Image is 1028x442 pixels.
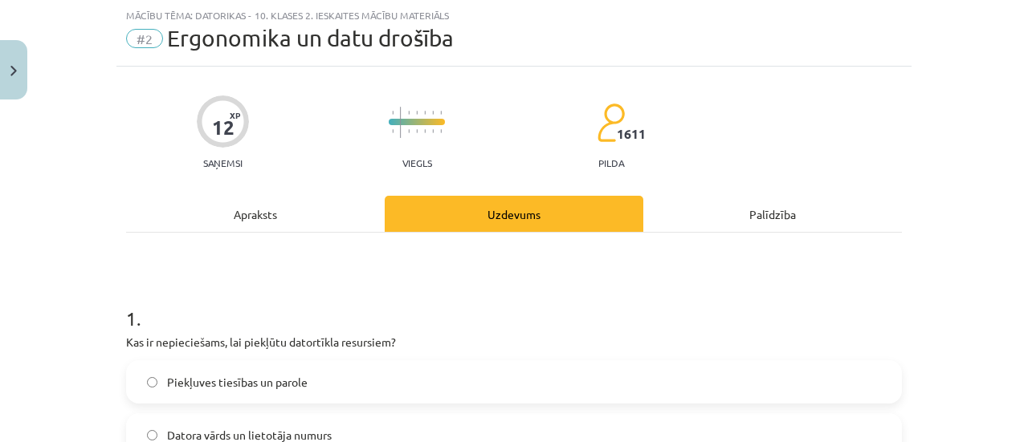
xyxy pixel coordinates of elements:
img: icon-short-line-57e1e144782c952c97e751825c79c345078a6d821885a25fce030b3d8c18986b.svg [440,129,442,133]
img: icon-short-line-57e1e144782c952c97e751825c79c345078a6d821885a25fce030b3d8c18986b.svg [408,111,410,115]
img: icon-long-line-d9ea69661e0d244f92f715978eff75569469978d946b2353a9bb055b3ed8787d.svg [400,107,402,138]
img: icon-short-line-57e1e144782c952c97e751825c79c345078a6d821885a25fce030b3d8c18986b.svg [432,129,434,133]
img: icon-short-line-57e1e144782c952c97e751825c79c345078a6d821885a25fce030b3d8c18986b.svg [408,129,410,133]
div: Apraksts [126,196,385,232]
input: Datora vārds un lietotāja numurs [147,430,157,440]
input: Piekļuves tiesības un parole [147,377,157,387]
div: Mācību tēma: Datorikas - 10. klases 2. ieskaites mācību materiāls [126,10,902,21]
div: 12 [212,116,235,139]
p: Kas ir nepieciešams, lai piekļūtu datortīkla resursiem? [126,334,902,351]
span: 1611 [617,127,646,141]
span: Piekļuves tiesības un parole [167,374,308,391]
img: icon-short-line-57e1e144782c952c97e751825c79c345078a6d821885a25fce030b3d8c18986b.svg [432,111,434,115]
div: Palīdzība [643,196,902,232]
p: Viegls [402,157,432,168]
div: Uzdevums [385,196,643,232]
p: pilda [598,157,624,168]
img: icon-short-line-57e1e144782c952c97e751825c79c345078a6d821885a25fce030b3d8c18986b.svg [392,111,394,115]
span: #2 [126,29,163,48]
img: icon-short-line-57e1e144782c952c97e751825c79c345078a6d821885a25fce030b3d8c18986b.svg [416,111,418,115]
img: icon-short-line-57e1e144782c952c97e751825c79c345078a6d821885a25fce030b3d8c18986b.svg [424,111,426,115]
img: icon-short-line-57e1e144782c952c97e751825c79c345078a6d821885a25fce030b3d8c18986b.svg [392,129,394,133]
img: icon-close-lesson-0947bae3869378f0d4975bcd49f059093ad1ed9edebbc8119c70593378902aed.svg [10,66,17,76]
img: icon-short-line-57e1e144782c952c97e751825c79c345078a6d821885a25fce030b3d8c18986b.svg [440,111,442,115]
h1: 1 . [126,279,902,329]
p: Saņemsi [197,157,249,168]
span: XP [230,111,240,120]
span: Ergonomika un datu drošība [167,25,454,51]
img: students-c634bb4e5e11cddfef0936a35e636f08e4e9abd3cc4e673bd6f9a4125e45ecb1.svg [597,103,625,143]
img: icon-short-line-57e1e144782c952c97e751825c79c345078a6d821885a25fce030b3d8c18986b.svg [424,129,426,133]
img: icon-short-line-57e1e144782c952c97e751825c79c345078a6d821885a25fce030b3d8c18986b.svg [416,129,418,133]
